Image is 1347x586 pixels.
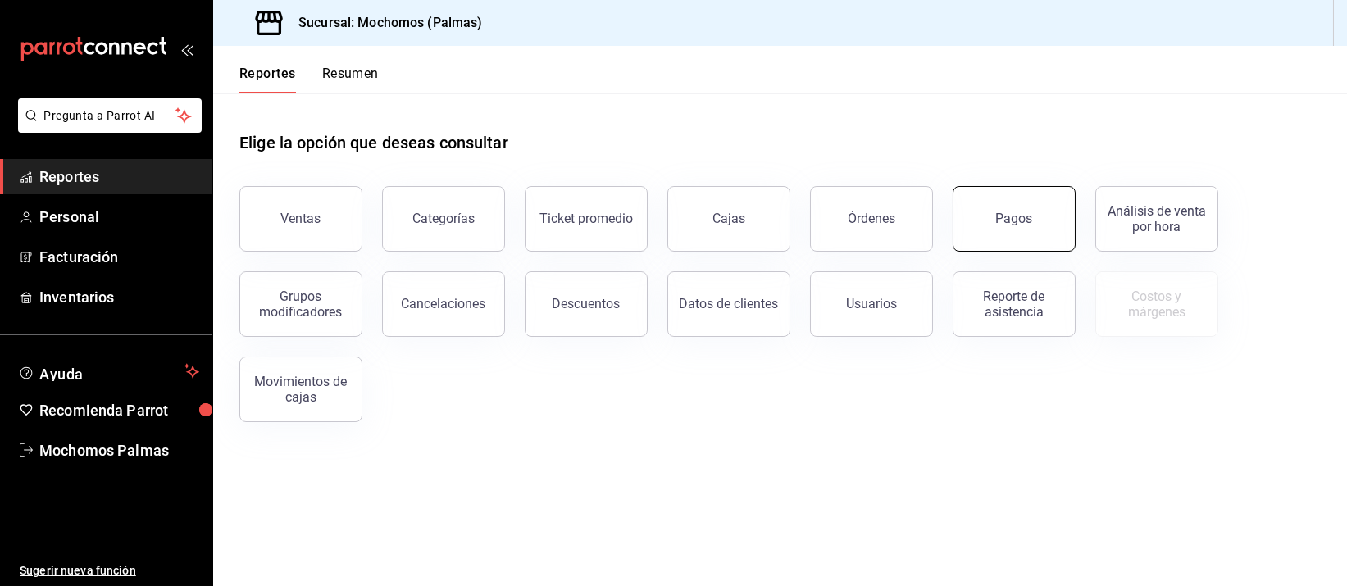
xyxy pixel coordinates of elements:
[402,296,486,311] div: Cancelaciones
[1106,288,1208,320] div: Costos y márgenes
[810,271,933,337] button: Usuarios
[281,211,321,226] div: Ventas
[953,186,1076,252] button: Pagos
[39,399,199,421] span: Recomienda Parrot
[239,186,362,252] button: Ventas
[667,186,790,252] button: Cajas
[44,107,176,125] span: Pregunta a Parrot AI
[39,439,199,461] span: Mochomos Palmas
[239,357,362,422] button: Movimientos de cajas
[412,211,475,226] div: Categorías
[680,296,779,311] div: Datos de clientes
[382,271,505,337] button: Cancelaciones
[996,211,1033,226] div: Pagos
[180,43,193,56] button: open_drawer_menu
[848,211,895,226] div: Órdenes
[667,271,790,337] button: Datos de clientes
[1095,271,1218,337] button: Contrata inventarios para ver este reporte
[11,119,202,136] a: Pregunta a Parrot AI
[322,66,379,93] button: Resumen
[18,98,202,133] button: Pregunta a Parrot AI
[239,66,296,93] button: Reportes
[963,288,1065,320] div: Reporte de asistencia
[712,211,745,226] div: Cajas
[553,296,621,311] div: Descuentos
[39,166,199,188] span: Reportes
[285,13,483,33] h3: Sucursal: Mochomos (Palmas)
[239,271,362,337] button: Grupos modificadores
[39,361,178,381] span: Ayuda
[250,374,352,405] div: Movimientos de cajas
[250,288,352,320] div: Grupos modificadores
[239,130,508,155] h1: Elige la opción que deseas consultar
[239,66,379,93] div: navigation tabs
[382,186,505,252] button: Categorías
[953,271,1076,337] button: Reporte de asistencia
[39,206,199,228] span: Personal
[525,271,648,337] button: Descuentos
[525,186,648,252] button: Ticket promedio
[39,286,199,308] span: Inventarios
[20,562,199,579] span: Sugerir nueva función
[810,186,933,252] button: Órdenes
[539,211,633,226] div: Ticket promedio
[39,246,199,268] span: Facturación
[1095,186,1218,252] button: Análisis de venta por hora
[1106,203,1208,234] div: Análisis de venta por hora
[846,296,897,311] div: Usuarios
